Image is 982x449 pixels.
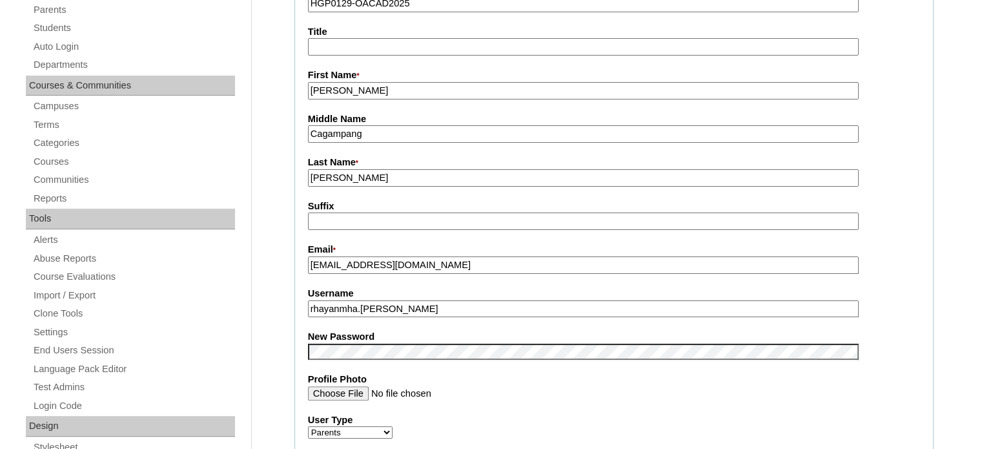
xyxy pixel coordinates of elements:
a: Alerts [32,232,235,248]
a: Import / Export [32,287,235,304]
label: Middle Name [308,112,920,126]
div: Design [26,416,235,437]
a: Abuse Reports [32,251,235,267]
a: Test Admins [32,379,235,395]
a: Courses [32,154,235,170]
a: Reports [32,191,235,207]
a: Course Evaluations [32,269,235,285]
label: New Password [308,330,920,344]
label: Profile Photo [308,373,920,386]
a: Language Pack Editor [32,361,235,377]
a: Communities [32,172,235,188]
a: Auto Login [32,39,235,55]
a: Campuses [32,98,235,114]
a: Settings [32,324,235,340]
label: Suffix [308,200,920,213]
a: End Users Session [32,342,235,359]
label: Email [308,243,920,257]
label: User Type [308,413,920,427]
a: Students [32,20,235,36]
label: Last Name [308,156,920,170]
label: Title [308,25,920,39]
a: Departments [32,57,235,73]
a: Clone Tools [32,306,235,322]
a: Parents [32,2,235,18]
div: Courses & Communities [26,76,235,96]
a: Categories [32,135,235,151]
label: First Name [308,68,920,83]
label: Username [308,287,920,300]
a: Terms [32,117,235,133]
a: Login Code [32,398,235,414]
div: Tools [26,209,235,229]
